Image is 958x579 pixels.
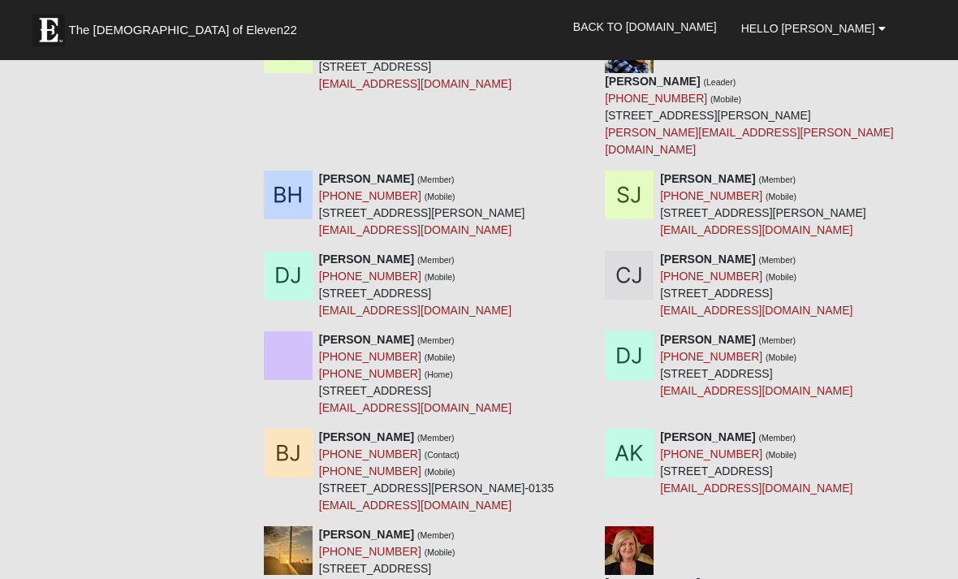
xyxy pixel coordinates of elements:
[319,251,511,319] div: [STREET_ADDRESS]
[417,433,455,443] small: (Member)
[417,255,455,265] small: (Member)
[758,335,796,345] small: (Member)
[319,401,511,414] a: [EMAIL_ADDRESS][DOMAIN_NAME]
[319,464,421,477] a: [PHONE_NUMBER]
[766,192,796,201] small: (Mobile)
[660,429,852,497] div: [STREET_ADDRESS]
[766,352,796,362] small: (Mobile)
[660,251,852,319] div: [STREET_ADDRESS]
[729,8,898,49] a: Hello [PERSON_NAME]
[425,352,455,362] small: (Mobile)
[660,447,762,460] a: [PHONE_NUMBER]
[319,270,421,283] a: [PHONE_NUMBER]
[319,253,414,266] strong: [PERSON_NAME]
[605,75,700,88] strong: [PERSON_NAME]
[561,6,729,47] a: Back to [DOMAIN_NAME]
[660,172,755,185] strong: [PERSON_NAME]
[319,189,421,202] a: [PHONE_NUMBER]
[319,350,421,363] a: [PHONE_NUMBER]
[417,335,455,345] small: (Member)
[605,73,921,158] div: [STREET_ADDRESS][PERSON_NAME]
[319,499,511,512] a: [EMAIL_ADDRESS][DOMAIN_NAME]
[660,223,852,236] a: [EMAIL_ADDRESS][DOMAIN_NAME]
[319,545,421,558] a: [PHONE_NUMBER]
[32,14,65,46] img: Eleven22 logo
[425,192,455,201] small: (Mobile)
[710,94,741,104] small: (Mobile)
[660,482,852,495] a: [EMAIL_ADDRESS][DOMAIN_NAME]
[741,22,875,35] span: Hello [PERSON_NAME]
[660,333,755,346] strong: [PERSON_NAME]
[660,270,762,283] a: [PHONE_NUMBER]
[758,175,796,184] small: (Member)
[660,253,755,266] strong: [PERSON_NAME]
[319,331,511,417] div: [STREET_ADDRESS]
[319,333,414,346] strong: [PERSON_NAME]
[319,429,554,514] div: [STREET_ADDRESS][PERSON_NAME]-0135
[766,450,796,460] small: (Mobile)
[660,189,762,202] a: [PHONE_NUMBER]
[319,172,414,185] strong: [PERSON_NAME]
[319,304,511,317] a: [EMAIL_ADDRESS][DOMAIN_NAME]
[319,430,414,443] strong: [PERSON_NAME]
[24,6,349,46] a: The [DEMOGRAPHIC_DATA] of Eleven22
[319,528,414,541] strong: [PERSON_NAME]
[319,77,511,90] a: [EMAIL_ADDRESS][DOMAIN_NAME]
[660,171,866,239] div: [STREET_ADDRESS][PERSON_NAME]
[319,223,511,236] a: [EMAIL_ADDRESS][DOMAIN_NAME]
[69,22,297,38] span: The [DEMOGRAPHIC_DATA] of Eleven22
[758,255,796,265] small: (Member)
[417,530,455,540] small: (Member)
[605,126,894,156] a: [PERSON_NAME][EMAIL_ADDRESS][PERSON_NAME][DOMAIN_NAME]
[319,447,421,460] a: [PHONE_NUMBER]
[319,171,525,239] div: [STREET_ADDRESS][PERSON_NAME]
[660,331,852,400] div: [STREET_ADDRESS]
[425,467,455,477] small: (Mobile)
[605,92,707,105] a: [PHONE_NUMBER]
[660,304,852,317] a: [EMAIL_ADDRESS][DOMAIN_NAME]
[425,272,455,282] small: (Mobile)
[425,369,453,379] small: (Home)
[758,433,796,443] small: (Member)
[660,430,755,443] strong: [PERSON_NAME]
[660,350,762,363] a: [PHONE_NUMBER]
[417,175,455,184] small: (Member)
[703,77,736,87] small: (Leader)
[425,450,460,460] small: (Contact)
[766,272,796,282] small: (Mobile)
[660,384,852,397] a: [EMAIL_ADDRESS][DOMAIN_NAME]
[319,367,421,380] a: [PHONE_NUMBER]
[425,547,455,557] small: (Mobile)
